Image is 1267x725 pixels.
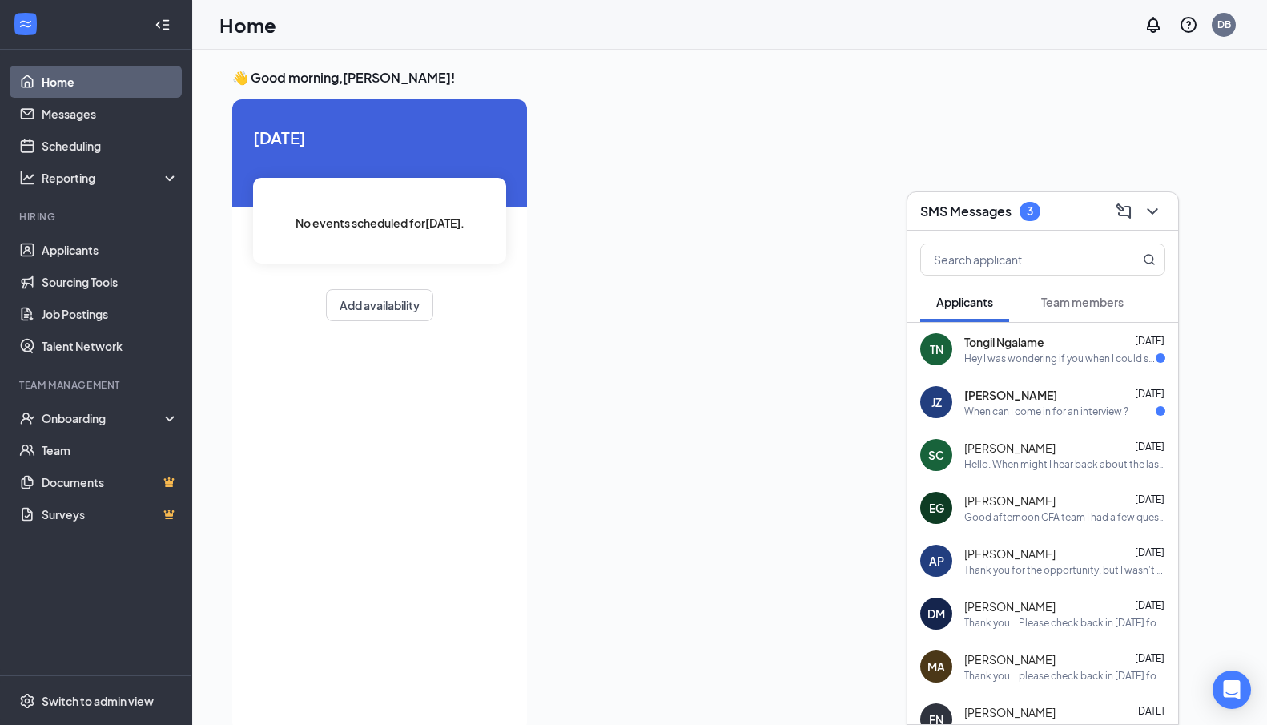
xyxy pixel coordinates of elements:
svg: Notifications [1144,15,1163,34]
div: Team Management [19,378,175,392]
div: Thank you... Please check back in [DATE] for more opportunities [964,616,1165,630]
svg: ComposeMessage [1114,202,1133,221]
span: [DATE] [1135,546,1164,558]
span: [DATE] [1135,652,1164,664]
div: Switch to admin view [42,693,154,709]
svg: WorkstreamLogo [18,16,34,32]
span: [PERSON_NAME] [964,493,1056,509]
div: Onboarding [42,410,165,426]
a: Sourcing Tools [42,266,179,298]
a: Job Postings [42,298,179,330]
div: Hello. When might I hear back about the last interview. Thank you, [PERSON_NAME] [964,457,1165,471]
svg: MagnifyingGlass [1143,253,1156,266]
span: [DATE] [1135,599,1164,611]
button: Add availability [326,289,433,321]
div: SC [928,447,944,463]
div: Hey I was wondering if you when I could schedule an interview [964,352,1156,365]
h3: 👋 Good morning, [PERSON_NAME] ! [232,69,1227,87]
h1: Home [219,11,276,38]
a: Messages [42,98,179,130]
a: Team [42,434,179,466]
div: TN [930,341,943,357]
input: Search applicant [921,244,1111,275]
div: Reporting [42,170,179,186]
svg: Collapse [155,17,171,33]
div: MA [927,659,945,675]
svg: ChevronDown [1143,202,1162,221]
a: SurveysCrown [42,498,179,530]
span: Tongil Ngalame [964,334,1044,350]
a: DocumentsCrown [42,466,179,498]
button: ComposeMessage [1111,199,1136,224]
a: Talent Network [42,330,179,362]
a: Applicants [42,234,179,266]
span: [DATE] [1135,388,1164,400]
span: Team members [1041,295,1124,309]
span: [PERSON_NAME] [964,440,1056,456]
span: [DATE] [1135,335,1164,347]
span: [PERSON_NAME] [964,387,1057,403]
div: JZ [931,394,942,410]
span: [PERSON_NAME] [964,546,1056,562]
span: No events scheduled for [DATE] . [296,214,465,232]
a: Scheduling [42,130,179,162]
div: Open Intercom Messenger [1213,671,1251,709]
div: Thank you for the opportunity, but I wasn't able to go because I don't have no one to take care o... [964,563,1165,577]
div: Thank you... please check back in [DATE] for more opportunities [964,669,1165,683]
span: [DATE] [1135,441,1164,453]
svg: QuestionInfo [1179,15,1198,34]
span: [PERSON_NAME] [964,651,1056,667]
div: When can I come in for an interview ? [964,405,1128,418]
div: DM [927,606,945,622]
span: [PERSON_NAME] [964,598,1056,614]
a: Home [42,66,179,98]
span: [DATE] [253,125,506,150]
div: Hiring [19,210,175,224]
div: EG [929,500,944,516]
div: DB [1217,18,1231,31]
svg: UserCheck [19,410,35,426]
span: [PERSON_NAME] [964,704,1056,720]
svg: Analysis [19,170,35,186]
span: [DATE] [1135,493,1164,505]
svg: Settings [19,693,35,709]
span: [DATE] [1135,705,1164,717]
div: Good afternoon CFA team I had a few questions regarding my application [964,510,1165,524]
div: 3 [1027,204,1033,218]
button: ChevronDown [1140,199,1165,224]
div: AP [929,553,944,569]
span: Applicants [936,295,993,309]
h3: SMS Messages [920,203,1012,220]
